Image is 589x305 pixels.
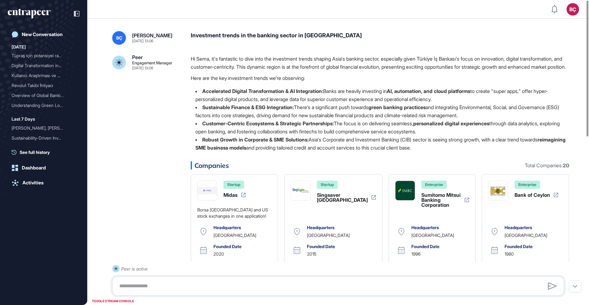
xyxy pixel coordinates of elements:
[317,181,338,189] div: Startup
[12,51,71,61] div: Tüpraş için potansiyel ra...
[202,120,334,127] strong: Customer-Centric Ecosystems & Strategic Partnerships:
[20,149,50,155] span: See full history
[505,225,532,230] div: Headquarters
[12,61,76,71] div: Digital Transformation in the Energy Sector: Roadmaps for Cultural Change and Reducing Vendor Dep...
[223,192,237,197] div: Midas
[411,233,454,238] div: [GEOGRAPHIC_DATA]
[8,162,79,174] a: Dashboard
[12,100,71,110] div: Understanding Green Loans...
[12,71,71,81] div: Kullanıcı Araştırması ve ...
[12,123,71,133] div: [PERSON_NAME], [PERSON_NAME] ve Asus ...
[202,88,323,94] strong: Accelerated Digital Transformation & AI Integration:
[22,180,44,186] div: Activities
[132,39,153,43] div: [DATE] 13:06
[22,32,63,37] div: New Conversation
[12,149,79,155] a: See full history
[191,87,569,103] li: Banks are heavily investing in to create "super apps," offer hyper-personalized digital products,...
[505,244,533,249] div: Founded Date
[12,51,76,61] div: Tüpraş için potansiyel rakip arayışı
[12,90,76,100] div: Overview of Global Banking Loan Systems and Practices
[489,185,508,196] img: Bank of Ceylon-logo
[90,297,136,305] div: TOGGLE STREAM CONSOLE
[387,88,470,94] strong: AI, automation, and cloud platforms
[213,233,256,238] div: [GEOGRAPHIC_DATA]
[368,104,426,110] strong: green banking practices
[421,192,461,207] div: Sumitomo Mitsui Banking Corporation
[567,3,579,16] button: BÇ
[411,244,439,249] div: Founded Date
[413,120,489,127] strong: personalized digital experiences
[291,181,310,200] img: Singsaver Singapore-logo
[12,90,71,100] div: Overview of Global Bankin...
[307,252,316,256] div: 2015
[202,104,294,110] strong: Sustainable Finance & ESG Integration:
[22,165,46,171] div: Dashboard
[395,181,415,200] img: Sumitomo Mitsui Banking Corporation-logo
[515,192,550,197] div: Bank of Ceylon
[421,181,447,189] div: Enterprise
[191,74,569,82] p: Here are the key investment trends we're observing:
[411,225,439,230] div: Headquarters
[197,207,271,219] div: Borsa [GEOGRAPHIC_DATA] and US stock exchanges in one application!
[213,244,242,249] div: Founded Date
[198,187,217,194] img: Midas-logo
[411,252,420,256] div: 1996
[191,119,569,136] li: The focus is on delivering seamless, through data analytics, exploring open banking, and fosterin...
[12,81,71,90] div: Revolut Takibi İhtiyacı
[12,143,71,153] div: Tracking Google Website A...
[8,9,50,19] div: entrapeer-logo
[132,61,172,65] div: Engagement Manager
[191,136,569,152] li: Asia's Corporate and Investment Banking (CIB) sector is seeing strong growth, with a clear trend ...
[223,181,244,189] div: Startup
[307,233,350,238] div: [GEOGRAPHIC_DATA]
[191,161,569,169] div: Companies
[12,43,26,51] div: [DATE]
[307,244,335,249] div: Founded Date
[132,55,143,60] div: Peer
[317,192,368,202] div: Singsaver [GEOGRAPHIC_DATA]
[12,133,76,143] div: Sustainability-Driven Investment Strategies in the Global Glass and Chemicals Industry: Impact of...
[116,35,122,40] span: BÇ
[12,100,76,110] div: Understanding Green Loans and Differentiation Strategies in Banking
[12,81,76,90] div: Revolut Takibi İhtiyacı
[191,31,569,45] div: Investment trends in the banking sector in [GEOGRAPHIC_DATA]
[191,103,569,119] li: There's a significant push towards and integrating Environmental, Social, and Governance (ESG) fa...
[307,225,334,230] div: Headquarters
[191,55,569,71] p: Hi Sema, it's fantastic to dive into the investment trends shaping Asia's banking sector, especia...
[202,136,309,143] strong: Robust Growth in Corporate & SME Solutions:
[505,233,547,238] div: [GEOGRAPHIC_DATA]
[132,66,153,70] div: [DATE] 13:06
[132,33,172,38] div: [PERSON_NAME]
[12,133,71,143] div: Sustainability-Driven Inv...
[515,181,540,189] div: Enterprise
[12,61,71,71] div: Digital Transformation in...
[213,252,224,256] div: 2020
[12,71,76,81] div: Kullanıcı Araştırması ve Yapay Zeka Desteği ile Müşteri Geri Bildirimlerinin Toplanması ve Değerl...
[505,252,514,256] div: 1980
[8,28,79,41] a: New Conversation
[12,115,35,123] div: Last 7 Days
[213,225,241,230] div: Headquarters
[12,123,76,133] div: Erazer, Asus ROG ve Asus TUF Serisi'nin Rakiplerini Analiz Etme
[12,143,76,153] div: Tracking Google Website Access
[525,163,569,168] div: Total Companies:
[563,162,569,169] b: 20
[8,177,79,189] a: Activities
[121,265,148,273] div: Peer is active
